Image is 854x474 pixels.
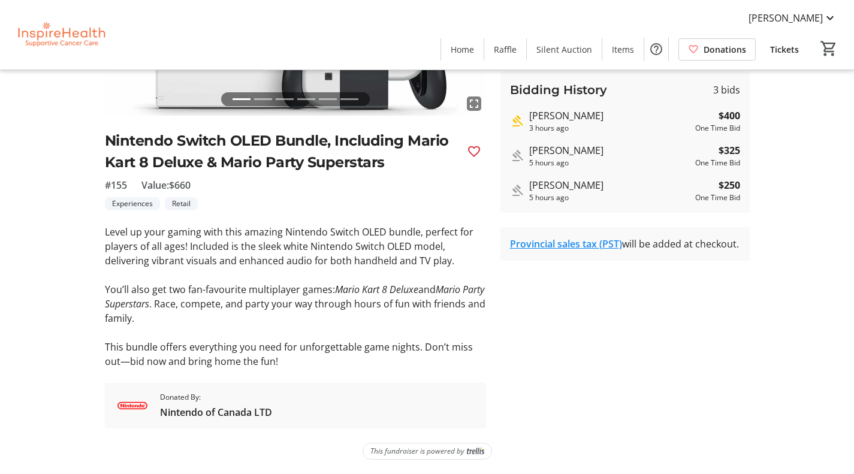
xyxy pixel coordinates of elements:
tr-label-badge: Retail [165,197,198,210]
span: [PERSON_NAME] [749,11,823,25]
span: Home [451,43,474,56]
span: Nintendo of Canada LTD [160,405,272,419]
button: Help [644,37,668,61]
span: 3 bids [713,83,740,97]
strong: $325 [719,143,740,158]
div: 5 hours ago [529,192,690,203]
a: Tickets [761,38,808,61]
p: This bundle offers everything you need for unforgettable game nights. Don’t miss out—bid now and ... [105,340,486,369]
em: Mario Kart 8 Deluxe [335,283,418,296]
div: One Time Bid [695,192,740,203]
mat-icon: fullscreen [467,96,481,111]
a: Home [441,38,484,61]
strong: $250 [719,178,740,192]
p: You’ll also get two fan-favourite multiplayer games: and . Race, compete, and party your way thro... [105,282,486,325]
strong: $400 [719,108,740,123]
h3: Bidding History [510,81,607,99]
div: [PERSON_NAME] [529,143,690,158]
span: Value: $660 [141,178,191,192]
span: Raffle [494,43,517,56]
span: Donations [704,43,746,56]
span: This fundraiser is powered by [370,446,464,457]
span: Items [612,43,634,56]
span: Donated By: [160,392,272,403]
img: InspireHealth Supportive Cancer Care's Logo [7,5,114,65]
a: Items [602,38,644,61]
em: Mario Party Superstars [105,283,484,310]
tr-label-badge: Experiences [105,197,160,210]
mat-icon: Outbid [510,149,524,163]
span: #155 [105,178,127,192]
button: [PERSON_NAME] [739,8,847,28]
a: Silent Auction [527,38,602,61]
div: 3 hours ago [529,123,690,134]
div: One Time Bid [695,158,740,168]
div: [PERSON_NAME] [529,108,690,123]
mat-icon: Highest bid [510,114,524,128]
img: Trellis Logo [467,447,484,455]
button: Favourite [462,140,486,164]
p: Level up your gaming with this amazing Nintendo Switch OLED bundle, perfect for players of all ag... [105,225,486,268]
div: will be added at checkout. [510,237,740,251]
mat-icon: Outbid [510,183,524,198]
button: Cart [818,38,840,59]
img: Nintendo of Canada LTD [114,388,150,424]
a: Donations [678,38,756,61]
span: Tickets [770,43,799,56]
div: 5 hours ago [529,158,690,168]
span: Silent Auction [536,43,592,56]
div: [PERSON_NAME] [529,178,690,192]
h2: Nintendo Switch OLED Bundle, Including Mario Kart 8 Deluxe & Mario Party Superstars [105,130,457,173]
a: Provincial sales tax (PST) [510,237,622,250]
a: Raffle [484,38,526,61]
div: One Time Bid [695,123,740,134]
